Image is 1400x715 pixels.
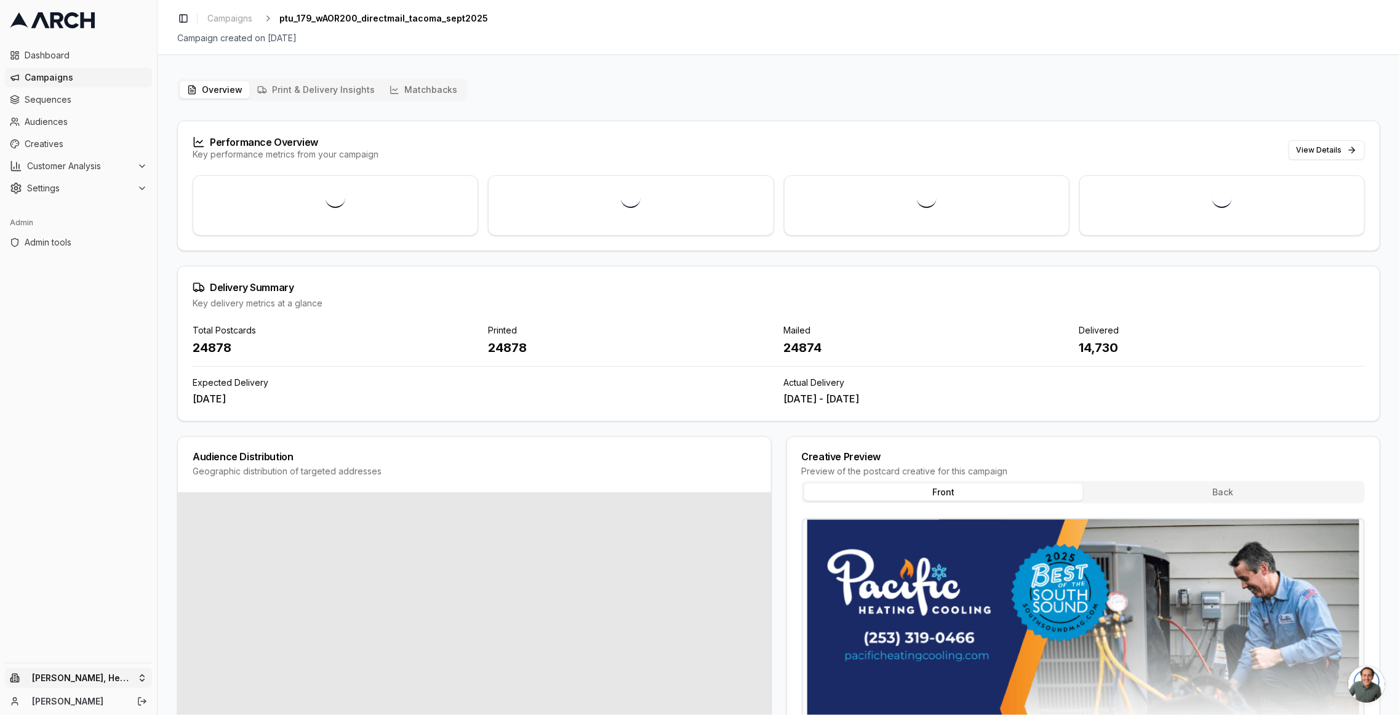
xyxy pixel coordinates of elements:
[784,324,1070,337] div: Mailed
[250,81,382,98] button: Print & Delivery Insights
[193,465,756,477] div: Geographic distribution of targeted addresses
[193,297,1365,310] div: Key delivery metrics at a glance
[1079,324,1365,337] div: Delivered
[134,693,151,710] button: Log out
[193,324,478,337] div: Total Postcards
[802,452,1366,461] div: Creative Preview
[784,377,1366,389] div: Actual Delivery
[5,233,152,252] a: Admin tools
[784,391,1366,406] div: [DATE] - [DATE]
[25,116,147,128] span: Audiences
[25,49,147,62] span: Dashboard
[488,324,774,337] div: Printed
[32,673,132,684] span: [PERSON_NAME], Heating, Cooling and Drains
[193,136,378,148] div: Performance Overview
[202,10,488,27] nav: breadcrumb
[804,484,1084,501] button: Front
[207,12,252,25] span: Campaigns
[5,46,152,65] a: Dashboard
[1348,666,1385,703] div: Open chat
[5,90,152,110] a: Sequences
[193,281,1365,294] div: Delivery Summary
[27,182,132,194] span: Settings
[27,160,132,172] span: Customer Analysis
[5,213,152,233] div: Admin
[25,138,147,150] span: Creatives
[802,465,1366,477] div: Preview of the postcard creative for this campaign
[193,148,378,161] div: Key performance metrics from your campaign
[5,112,152,132] a: Audiences
[5,156,152,176] button: Customer Analysis
[193,377,774,389] div: Expected Delivery
[25,71,147,84] span: Campaigns
[1083,484,1362,501] button: Back
[382,81,465,98] button: Matchbacks
[193,339,478,356] div: 24878
[180,81,250,98] button: Overview
[5,668,152,688] button: [PERSON_NAME], Heating, Cooling and Drains
[784,339,1070,356] div: 24874
[25,236,147,249] span: Admin tools
[5,134,152,154] a: Creatives
[488,339,774,356] div: 24878
[279,12,488,25] span: ptu_179_wAOR200_directmail_tacoma_sept2025
[1289,140,1365,160] button: View Details
[202,10,257,27] a: Campaigns
[193,452,756,461] div: Audience Distribution
[25,94,147,106] span: Sequences
[32,695,124,708] a: [PERSON_NAME]
[177,32,1380,44] div: Campaign created on [DATE]
[5,68,152,87] a: Campaigns
[1079,339,1365,356] div: 14,730
[193,391,774,406] div: [DATE]
[5,178,152,198] button: Settings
